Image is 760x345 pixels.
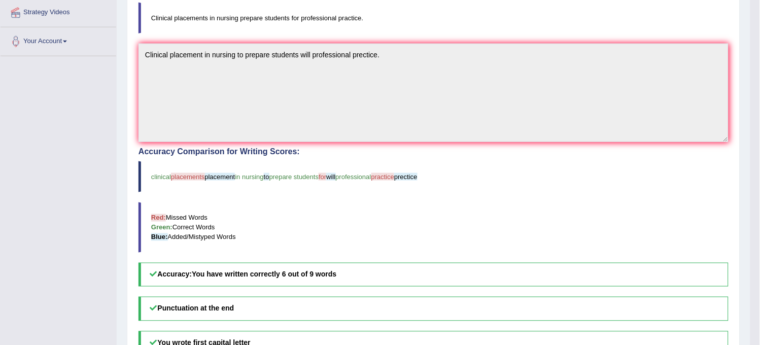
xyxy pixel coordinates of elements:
span: professional [336,173,371,181]
span: practice [371,173,395,181]
span: placement [205,173,235,181]
b: Green: [151,224,172,231]
span: clinical [151,173,171,181]
blockquote: Clinical placements in nursing prepare students for professional practice. [139,3,729,33]
span: prepare students [269,173,319,181]
span: in nursing [235,173,263,181]
h4: Accuracy Comparison for Writing Scores: [139,147,729,156]
a: Your Account [1,27,116,53]
h5: Accuracy: [139,263,729,287]
b: Red: [151,214,166,222]
blockquote: Missed Words Correct Words Added/Mistyped Words [139,202,729,253]
span: placements [171,173,204,181]
span: will [326,173,335,181]
b: Blue: [151,233,168,241]
h5: Punctuation at the end [139,297,729,321]
b: You have written correctly 6 out of 9 words [192,270,336,279]
span: to [264,173,269,181]
span: for [319,173,326,181]
span: prectice [394,173,418,181]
